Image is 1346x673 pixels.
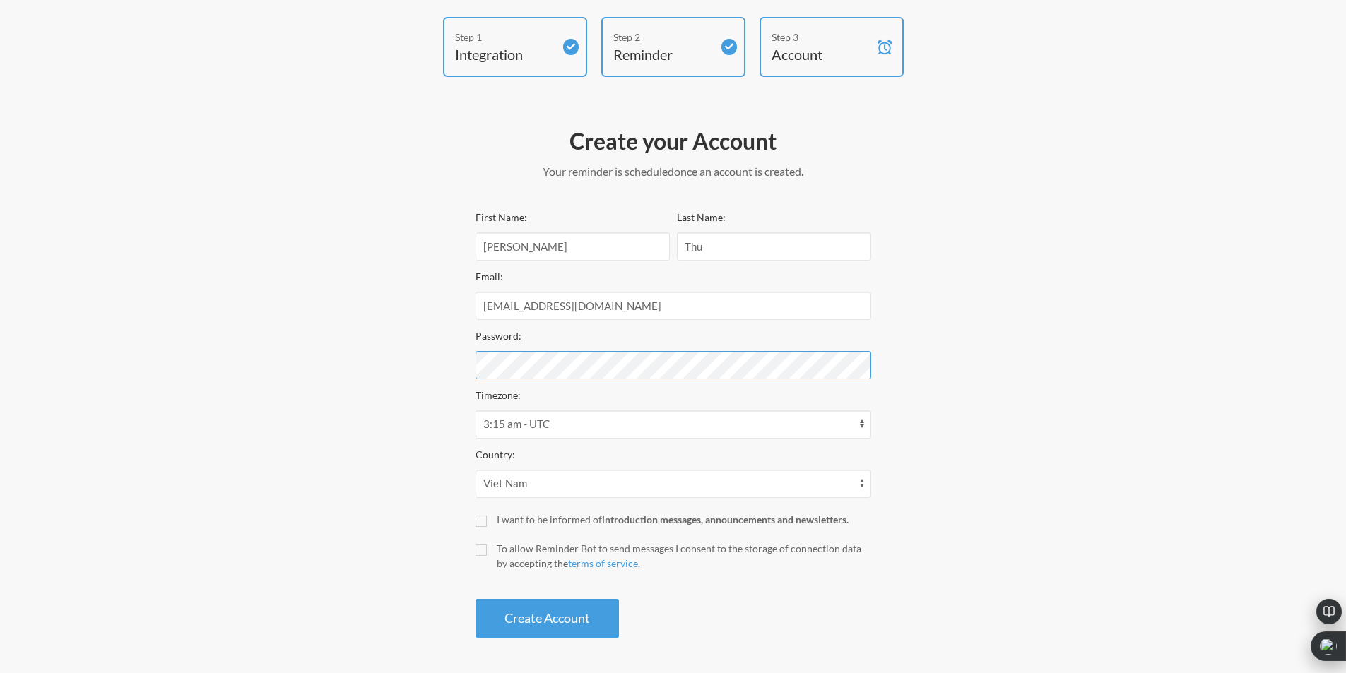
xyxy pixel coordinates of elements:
[497,541,871,571] div: To allow Reminder Bot to send messages I consent to the storage of connection data by accepting t...
[476,516,487,527] input: I want to be informed ofintroduction messages, announcements and newsletters.
[476,330,521,342] label: Password:
[455,44,554,64] h4: Integration
[476,544,487,556] input: To allow Reminder Bot to send messages I consent to the storage of connection data by accepting t...
[476,163,871,180] p: Your reminder is scheduled once an account is created.
[602,513,849,525] strong: introduction messages, announcements and newsletters.
[476,389,521,401] label: Timezone:
[476,211,527,223] label: First Name:
[568,557,638,569] a: terms of service
[613,30,712,44] div: Step 2
[613,44,712,64] h4: Reminder
[476,448,515,460] label: Country:
[772,44,870,64] h4: Account
[476,599,619,638] button: Create Account
[476,126,871,156] h2: Create your Account
[772,30,870,44] div: Step 3
[476,270,503,282] label: Email:
[497,512,871,527] div: I want to be informed of
[677,211,726,223] label: Last Name:
[455,30,554,44] div: Step 1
